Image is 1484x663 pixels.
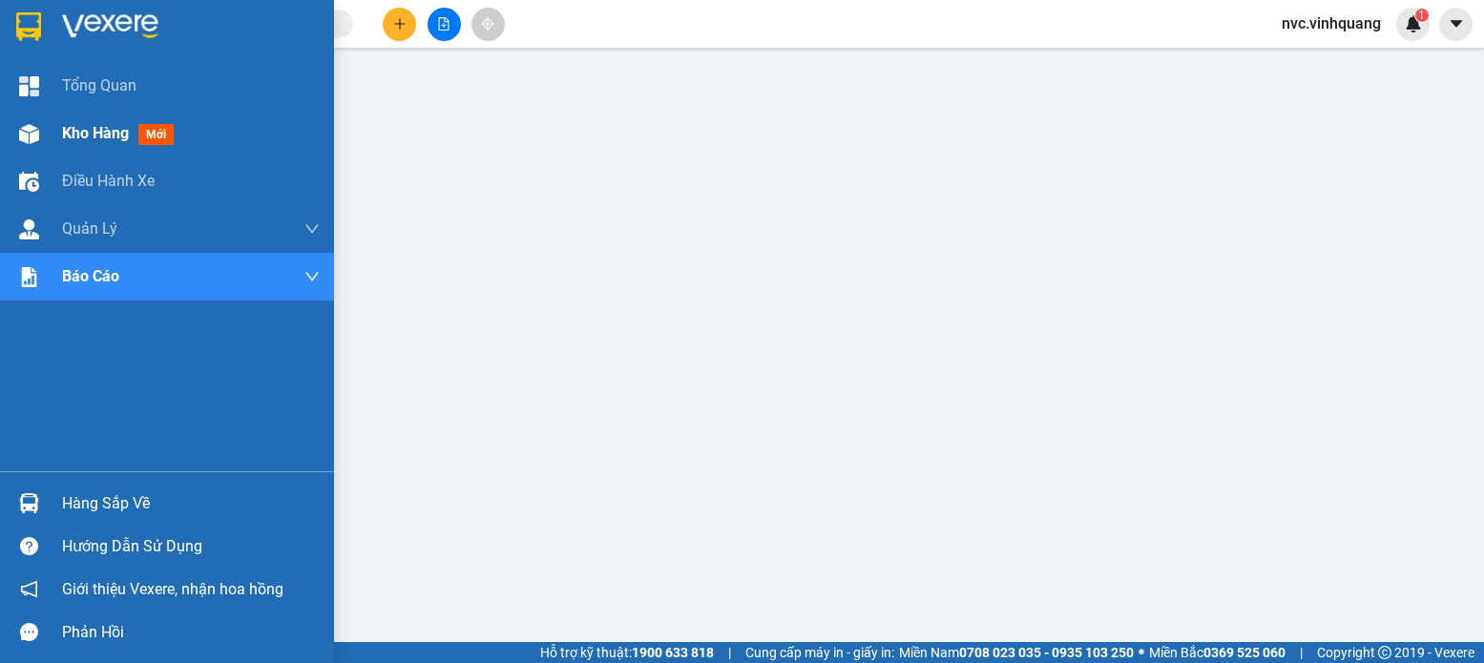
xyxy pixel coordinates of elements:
span: Kho hàng [62,124,129,142]
button: plus [383,8,416,41]
span: aim [481,17,494,31]
img: dashboard-icon [19,76,39,96]
span: 1 [1418,9,1425,22]
strong: 1900 633 818 [632,645,714,660]
img: warehouse-icon [19,493,39,513]
img: warehouse-icon [19,172,39,192]
span: copyright [1378,646,1391,659]
div: Phản hồi [62,618,320,647]
span: question-circle [20,537,38,555]
span: Miền Nam [899,642,1134,663]
span: plus [393,17,407,31]
img: warehouse-icon [19,219,39,239]
span: file-add [437,17,450,31]
span: mới [138,124,174,145]
button: file-add [428,8,461,41]
img: solution-icon [19,267,39,287]
sup: 1 [1415,9,1429,22]
span: message [20,623,38,641]
span: Quản Lý [62,217,117,240]
span: ⚪️ [1139,649,1144,656]
span: nvc.vinhquang [1266,11,1396,35]
span: Giới thiệu Vexere, nhận hoa hồng [62,577,283,601]
div: Hướng dẫn sử dụng [62,532,320,561]
span: Điều hành xe [62,169,155,193]
span: notification [20,580,38,598]
button: caret-down [1439,8,1473,41]
span: down [304,269,320,284]
span: down [304,221,320,237]
img: warehouse-icon [19,124,39,144]
img: icon-new-feature [1405,15,1422,32]
span: Miền Bắc [1149,642,1285,663]
span: | [1300,642,1303,663]
span: Tổng Quan [62,73,136,97]
strong: 0708 023 035 - 0935 103 250 [959,645,1134,660]
div: Hàng sắp về [62,489,320,518]
span: Hỗ trợ kỹ thuật: [540,642,714,663]
button: aim [471,8,505,41]
span: Báo cáo [62,264,119,288]
span: caret-down [1448,15,1465,32]
strong: 0369 525 060 [1203,645,1285,660]
span: Cung cấp máy in - giấy in: [745,642,894,663]
span: | [728,642,731,663]
img: logo-vxr [16,12,41,41]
